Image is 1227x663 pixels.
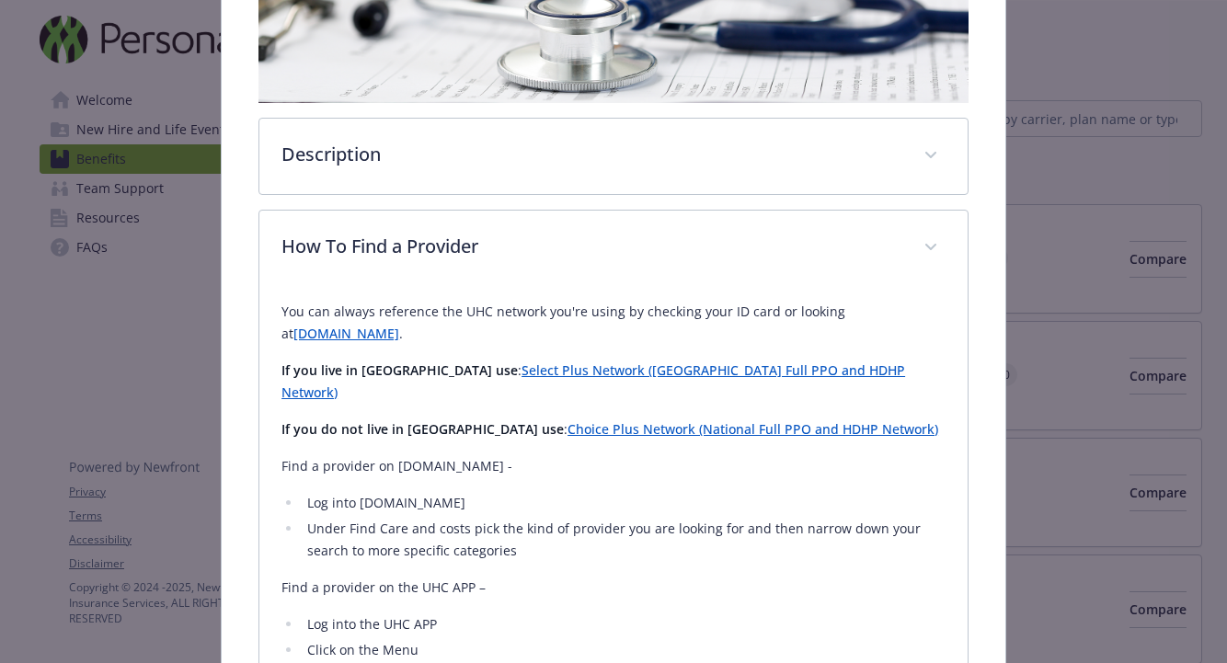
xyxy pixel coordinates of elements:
[281,361,518,379] strong: If you live in [GEOGRAPHIC_DATA] use
[281,577,946,599] p: Find a provider on the UHC APP –
[281,301,946,345] p: You can always reference the UHC network you're using by checking your ID card or looking at .
[259,119,968,194] div: Description
[281,418,946,440] p: :
[281,361,905,401] a: Select Plus Network ([GEOGRAPHIC_DATA] Full PPO and HDHP Network)
[302,639,946,661] li: Click on the Menu
[259,211,968,286] div: How To Find a Provider
[568,420,938,438] a: Choice Plus Network (National Full PPO and HDHP Network)
[281,420,564,438] strong: If you do not live in [GEOGRAPHIC_DATA] use
[302,518,946,562] li: Under Find Care and costs pick the kind of provider you are looking for and then narrow down your...
[302,613,946,635] li: Log into the UHC APP
[281,233,901,260] p: How To Find a Provider
[281,455,946,477] p: Find a provider on [DOMAIN_NAME] -
[281,141,901,168] p: Description
[293,325,399,342] a: [DOMAIN_NAME]
[302,492,946,514] li: Log into [DOMAIN_NAME]
[281,360,946,404] p: :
